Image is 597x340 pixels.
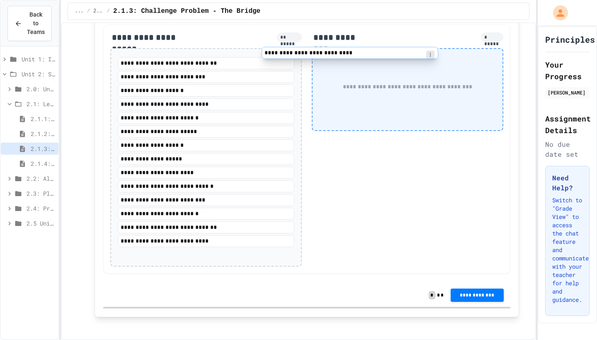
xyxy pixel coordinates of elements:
span: Unit 1: Intro to Computer Science [22,55,55,63]
h2: Assignment Details [545,113,590,136]
span: 2.0: Unit Overview [27,85,55,93]
div: [PERSON_NAME] [548,89,587,96]
div: My Account [544,3,570,22]
span: / [87,8,90,15]
span: Unit 2: Solving Problems in Computer Science [22,70,55,78]
span: 2.1.2: Learning to Solve Hard Problems [31,129,55,138]
div: No due date set [545,139,590,159]
span: 2.2: Algorithms - from Pseudocode to Flowcharts [27,174,55,183]
h2: Your Progress [545,59,590,82]
span: 2.1.3: Challenge Problem - The Bridge [113,6,260,16]
p: Switch to "Grade View" to access the chat feature and communicate with your teacher for help and ... [552,196,582,304]
span: 2.1: Learning to Solve Hard Problems [27,100,55,108]
button: Back to Teams [7,6,52,41]
span: ... [75,8,84,15]
span: 2.4: Practice with Algorithms [27,204,55,213]
span: 2.3: Playing Games [27,189,55,198]
span: Back to Teams [27,10,45,36]
span: 2.5 Unit Summary [27,219,55,228]
span: / [107,8,110,15]
span: 2.1.1: The Growth Mindset [31,114,55,123]
span: 2.1.4: Problem Solving Practice [31,159,55,168]
h3: Need Help? [552,173,582,193]
span: 2.1.3: Challenge Problem - The Bridge [31,144,55,153]
h1: Principles [545,34,595,45]
span: 2.1: Learning to Solve Hard Problems [93,8,104,15]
